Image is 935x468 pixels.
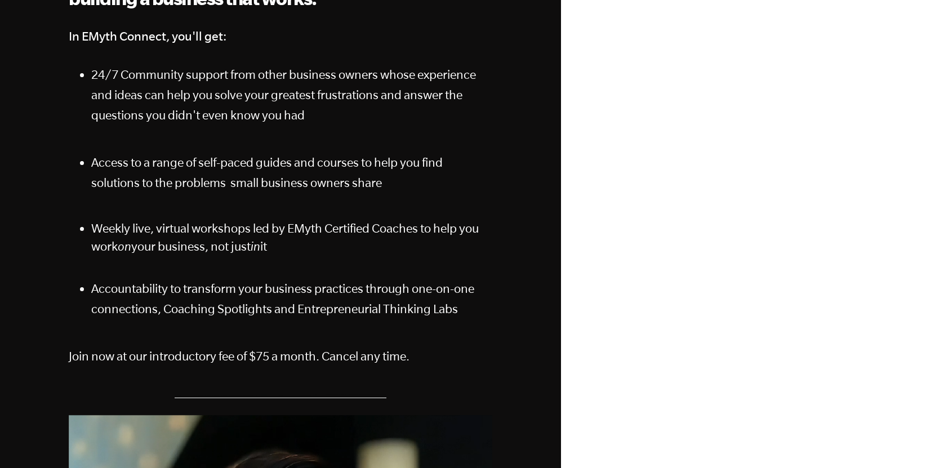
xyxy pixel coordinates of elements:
[91,64,492,125] p: 24/7 Community support from other business owners whose experience and ideas can help you solve y...
[260,239,267,253] span: it
[879,414,935,468] iframe: Chat Widget
[69,26,492,46] h4: In EMyth Connect, you'll get:
[91,155,443,189] span: Access to a range of self-paced guides and courses to help you find solutions to the problems sma...
[91,221,479,253] span: Weekly live, virtual workshops led by EMyth Certified Coaches to help you work
[131,239,251,253] span: your business, not just
[251,239,260,253] em: in
[118,239,131,253] em: on
[69,346,492,366] p: Join now at our introductory fee of $75 a month. Cancel any time.
[91,282,474,315] span: Accountability to transform your business practices through one-on-one connections, Coaching Spot...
